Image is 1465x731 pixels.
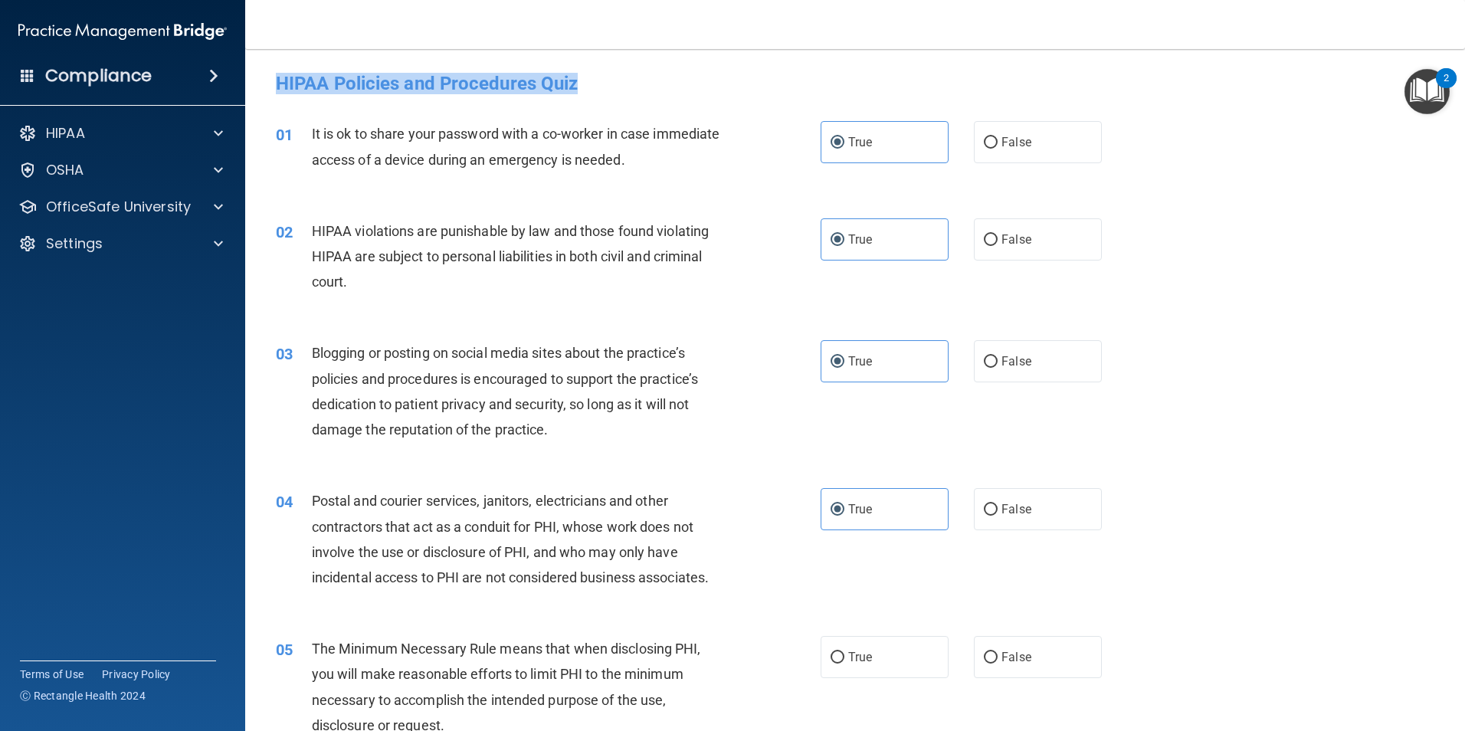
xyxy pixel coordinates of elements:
[312,126,720,167] span: It is ok to share your password with a co-worker in case immediate access of a device during an e...
[46,161,84,179] p: OSHA
[984,652,998,664] input: False
[46,234,103,253] p: Settings
[276,126,293,144] span: 01
[1001,354,1031,369] span: False
[276,493,293,511] span: 04
[848,232,872,247] span: True
[848,502,872,516] span: True
[276,641,293,659] span: 05
[831,234,844,246] input: True
[102,667,171,682] a: Privacy Policy
[18,16,227,47] img: PMB logo
[20,667,84,682] a: Terms of Use
[984,504,998,516] input: False
[312,493,709,585] span: Postal and courier services, janitors, electricians and other contractors that act as a conduit f...
[312,223,709,290] span: HIPAA violations are punishable by law and those found violating HIPAA are subject to personal li...
[984,356,998,368] input: False
[20,688,146,703] span: Ⓒ Rectangle Health 2024
[45,65,152,87] h4: Compliance
[831,504,844,516] input: True
[848,135,872,149] span: True
[848,650,872,664] span: True
[276,74,1434,93] h4: HIPAA Policies and Procedures Quiz
[18,234,223,253] a: Settings
[312,345,698,438] span: Blogging or posting on social media sites about the practice’s policies and procedures is encoura...
[1404,69,1450,114] button: Open Resource Center, 2 new notifications
[276,345,293,363] span: 03
[46,124,85,143] p: HIPAA
[848,354,872,369] span: True
[831,652,844,664] input: True
[1001,650,1031,664] span: False
[1444,78,1449,98] div: 2
[18,124,223,143] a: HIPAA
[984,137,998,149] input: False
[18,198,223,216] a: OfficeSafe University
[18,161,223,179] a: OSHA
[984,234,998,246] input: False
[1001,232,1031,247] span: False
[831,137,844,149] input: True
[1200,622,1447,683] iframe: Drift Widget Chat Controller
[276,223,293,241] span: 02
[831,356,844,368] input: True
[1001,135,1031,149] span: False
[46,198,191,216] p: OfficeSafe University
[1001,502,1031,516] span: False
